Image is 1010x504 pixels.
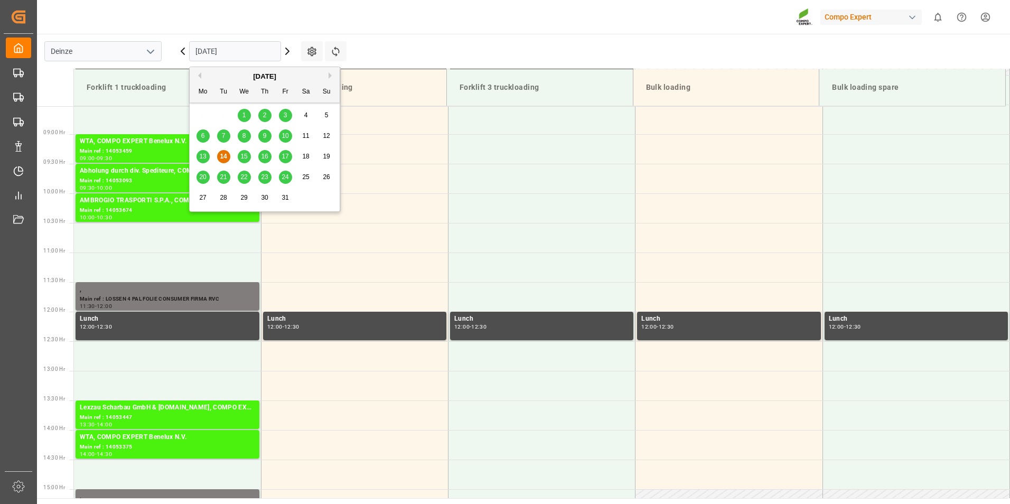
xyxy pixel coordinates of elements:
[471,324,487,329] div: 12:30
[269,78,438,97] div: Forklift 2 truckloading
[320,109,333,122] div: Choose Sunday, October 5th, 2025
[142,43,158,60] button: open menu
[199,153,206,160] span: 13
[97,452,112,456] div: 14:30
[197,129,210,143] div: Choose Monday, October 6th, 2025
[43,366,65,372] span: 13:00 Hr
[217,191,230,204] div: Choose Tuesday, October 28th, 2025
[97,185,112,190] div: 10:00
[300,109,313,122] div: Choose Saturday, October 4th, 2025
[329,72,335,79] button: Next Month
[43,337,65,342] span: 12:30 Hr
[240,194,247,201] span: 29
[261,173,268,181] span: 23
[190,71,340,82] div: [DATE]
[454,314,629,324] div: Lunch
[284,324,300,329] div: 12:30
[43,218,65,224] span: 10:30 Hr
[97,215,112,220] div: 10:30
[240,173,247,181] span: 22
[43,159,65,165] span: 09:30 Hr
[43,484,65,490] span: 15:00 Hr
[95,422,97,427] div: -
[641,314,816,324] div: Lunch
[846,324,861,329] div: 12:30
[95,304,97,309] div: -
[43,189,65,194] span: 10:00 Hr
[258,150,272,163] div: Choose Thursday, October 16th, 2025
[193,105,337,208] div: month 2025-10
[82,78,251,97] div: Forklift 1 truckloading
[80,136,255,147] div: WTA, COMPO EXPERT Benelux N.V.
[258,191,272,204] div: Choose Thursday, October 30th, 2025
[189,41,281,61] input: DD.MM.YYYY
[201,132,205,139] span: 6
[279,150,292,163] div: Choose Friday, October 17th, 2025
[304,111,308,119] span: 4
[263,132,267,139] span: 9
[470,324,471,329] div: -
[80,304,95,309] div: 11:30
[284,111,287,119] span: 3
[279,171,292,184] div: Choose Friday, October 24th, 2025
[80,422,95,427] div: 13:30
[217,171,230,184] div: Choose Tuesday, October 21st, 2025
[455,78,624,97] div: Forklift 3 truckloading
[217,86,230,99] div: Tu
[258,109,272,122] div: Choose Thursday, October 2nd, 2025
[796,8,813,26] img: Screenshot%202023-09-29%20at%2010.02.21.png_1712312052.png
[242,111,246,119] span: 1
[302,132,309,139] span: 11
[300,171,313,184] div: Choose Saturday, October 25th, 2025
[238,129,251,143] div: Choose Wednesday, October 8th, 2025
[97,324,112,329] div: 12:30
[199,173,206,181] span: 20
[199,194,206,201] span: 27
[97,304,112,309] div: 12:00
[828,78,997,97] div: Bulk loading spare
[80,176,255,185] div: Main ref : 14053093
[240,153,247,160] span: 15
[320,150,333,163] div: Choose Sunday, October 19th, 2025
[220,153,227,160] span: 14
[283,324,284,329] div: -
[279,191,292,204] div: Choose Friday, October 31st, 2025
[282,173,288,181] span: 24
[197,150,210,163] div: Choose Monday, October 13th, 2025
[95,452,97,456] div: -
[238,86,251,99] div: We
[261,153,268,160] span: 16
[820,10,922,25] div: Compo Expert
[80,156,95,161] div: 09:00
[80,147,255,156] div: Main ref : 14053459
[95,215,97,220] div: -
[279,109,292,122] div: Choose Friday, October 3rd, 2025
[80,443,255,452] div: Main ref : 14053375
[323,153,330,160] span: 19
[43,307,65,313] span: 12:00 Hr
[43,248,65,254] span: 11:00 Hr
[258,86,272,99] div: Th
[80,215,95,220] div: 10:00
[197,86,210,99] div: Mo
[642,78,811,97] div: Bulk loading
[320,86,333,99] div: Su
[302,173,309,181] span: 25
[80,195,255,206] div: AMBROGIO TRASPORTI S.P.A., COMPO EXPERT Benelux N.V.
[238,171,251,184] div: Choose Wednesday, October 22nd, 2025
[43,396,65,402] span: 13:30 Hr
[829,314,1004,324] div: Lunch
[263,111,267,119] span: 2
[238,191,251,204] div: Choose Wednesday, October 29th, 2025
[829,324,844,329] div: 12:00
[95,185,97,190] div: -
[282,153,288,160] span: 17
[80,452,95,456] div: 14:00
[80,413,255,422] div: Main ref : 14053447
[220,173,227,181] span: 21
[325,111,329,119] span: 5
[217,129,230,143] div: Choose Tuesday, October 7th, 2025
[80,491,255,502] div: ,
[258,171,272,184] div: Choose Thursday, October 23rd, 2025
[267,314,442,324] div: Lunch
